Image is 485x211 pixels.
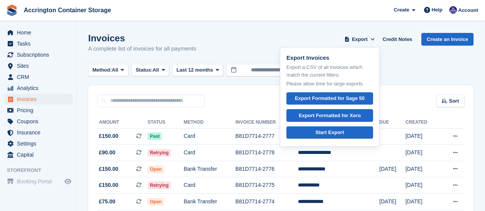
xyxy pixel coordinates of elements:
span: Retrying [148,182,171,189]
span: Last 12 months [176,66,213,74]
div: Start Export [316,129,344,136]
span: Method: [92,66,112,74]
span: Paid [148,132,162,140]
td: [DATE] [379,194,405,210]
a: Credit Notes [380,33,415,46]
td: Bank Transfer [184,194,235,210]
th: Amount [97,116,148,129]
div: Export Formatted for Sage 50 [295,95,365,102]
span: CRM [17,72,63,82]
a: Create an Invoice [421,33,473,46]
span: Booking Portal [17,176,63,187]
button: Export [343,33,376,46]
span: £75.00 [99,198,115,206]
a: Export Formatted for Xero [286,109,373,122]
td: B81D7714-2777 [235,128,298,145]
td: B81D7714-2778 [235,145,298,161]
span: £150.00 [99,132,118,140]
span: Open [148,198,164,206]
a: menu [4,105,72,116]
td: B81D7714-2775 [235,177,298,194]
a: Start Export [286,126,373,139]
span: Sites [17,61,63,71]
span: Help [432,6,442,14]
a: menu [4,72,72,82]
span: Export [352,36,368,43]
a: menu [4,49,72,60]
a: menu [4,149,72,160]
th: Method [184,116,235,129]
th: Status [148,116,184,129]
span: Storefront [7,167,76,174]
td: Card [184,145,235,161]
span: £150.00 [99,181,118,189]
td: B81D7714-2776 [235,161,298,177]
a: menu [4,27,72,38]
span: Sort [449,97,459,105]
a: menu [4,83,72,93]
a: menu [4,61,72,71]
td: Bank Transfer [184,161,235,177]
p: Please allow time for large exports. [286,80,373,88]
img: Jacob Connolly [449,6,457,14]
span: Settings [17,138,63,149]
a: menu [4,94,72,105]
a: menu [4,116,72,127]
span: Capital [17,149,63,160]
a: menu [4,38,72,49]
span: All [153,66,159,74]
span: Home [17,27,63,38]
span: Analytics [17,83,63,93]
span: £150.00 [99,165,118,173]
span: All [112,66,118,74]
a: Export Formatted for Sage 50 [286,92,373,105]
button: Last 12 months [172,64,223,77]
img: stora-icon-8386f47178a22dfd0bd8f6a31ec36ba5ce8667c1dd55bd0f319d3a0aa187defe.svg [6,5,18,16]
button: Status: All [132,64,169,77]
span: Create [394,6,409,14]
th: Invoice Number [235,116,298,129]
td: [DATE] [406,128,439,145]
button: Method: All [88,64,128,77]
span: Account [458,7,478,14]
span: Pricing [17,105,63,116]
span: Subscriptions [17,49,63,60]
td: [DATE] [406,161,439,177]
td: Card [184,177,235,194]
span: Status: [136,66,153,74]
span: Retrying [148,149,171,157]
span: Coupons [17,116,63,127]
td: [DATE] [406,194,439,210]
h1: Invoices [88,33,196,43]
span: Insurance [17,127,63,138]
th: Due [379,116,405,129]
p: A complete list of invoices for all payments [88,44,196,53]
td: [DATE] [379,161,405,177]
td: [DATE] [406,145,439,161]
th: Created [406,116,439,129]
a: Preview store [63,177,72,186]
a: Accrington Container Storage [21,4,114,16]
div: Export Formatted for Xero [299,112,361,119]
a: menu [4,127,72,138]
td: [DATE] [406,177,439,194]
span: Tasks [17,38,63,49]
td: Card [184,128,235,145]
a: menu [4,176,72,187]
p: Export a CSV of all Invoices which match the current filters. [286,64,373,79]
span: Invoices [17,94,63,105]
span: Open [148,165,164,173]
a: menu [4,138,72,149]
span: £90.00 [99,149,115,157]
td: B81D7714-2774 [235,194,298,210]
p: Export Invoices [286,54,373,62]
